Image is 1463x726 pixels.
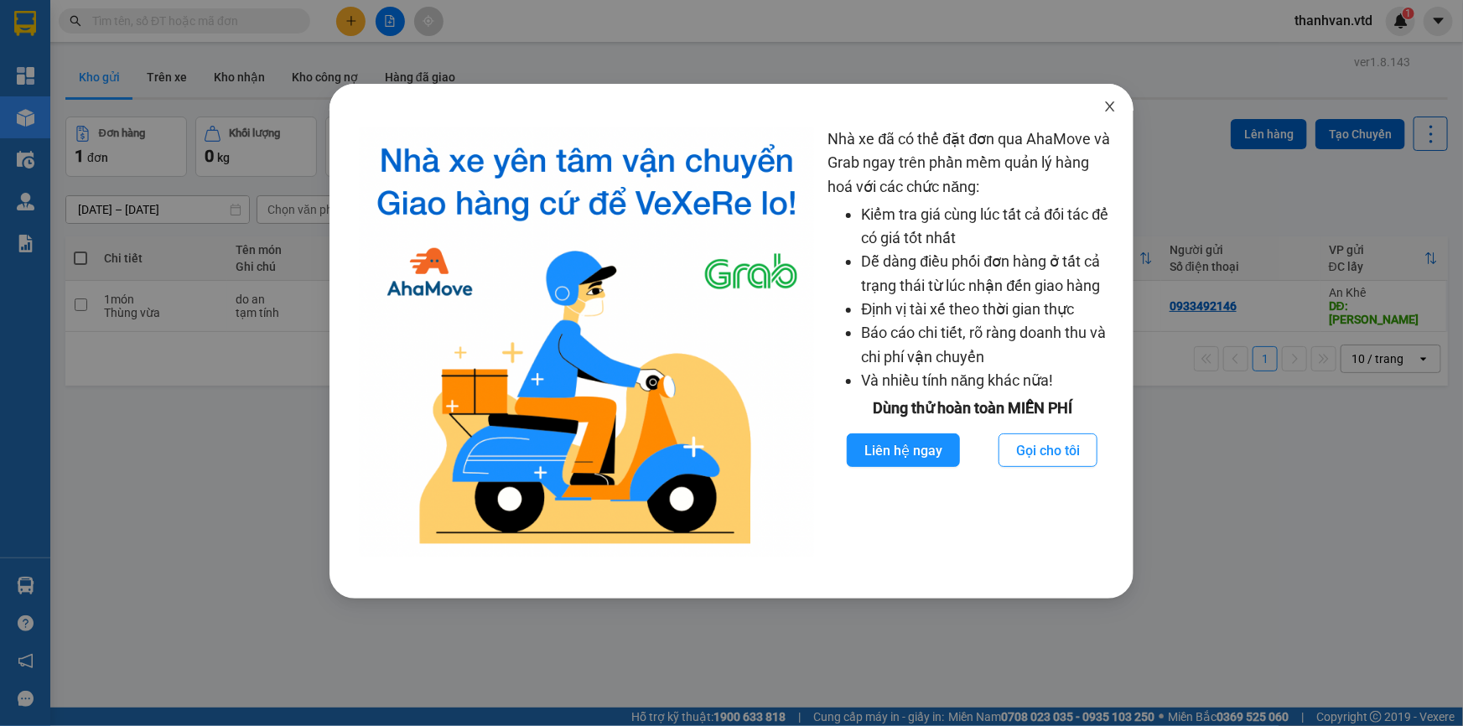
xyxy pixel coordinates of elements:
[827,397,1117,420] div: Dùng thử hoàn toàn MIỄN PHÍ
[861,369,1117,392] li: Và nhiều tính năng khác nữa!
[827,127,1117,557] div: Nhà xe đã có thể đặt đơn qua AhaMove và Grab ngay trên phần mềm quản lý hàng hoá với các chức năng:
[847,433,960,467] button: Liên hệ ngay
[1103,100,1117,113] span: close
[1087,84,1134,131] button: Close
[861,203,1117,251] li: Kiểm tra giá cùng lúc tất cả đối tác để có giá tốt nhất
[861,298,1117,321] li: Định vị tài xế theo thời gian thực
[861,321,1117,369] li: Báo cáo chi tiết, rõ ràng doanh thu và chi phí vận chuyển
[999,433,1097,467] button: Gọi cho tôi
[1016,440,1080,461] span: Gọi cho tôi
[360,127,815,557] img: logo
[861,250,1117,298] li: Dễ dàng điều phối đơn hàng ở tất cả trạng thái từ lúc nhận đến giao hàng
[864,440,942,461] span: Liên hệ ngay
